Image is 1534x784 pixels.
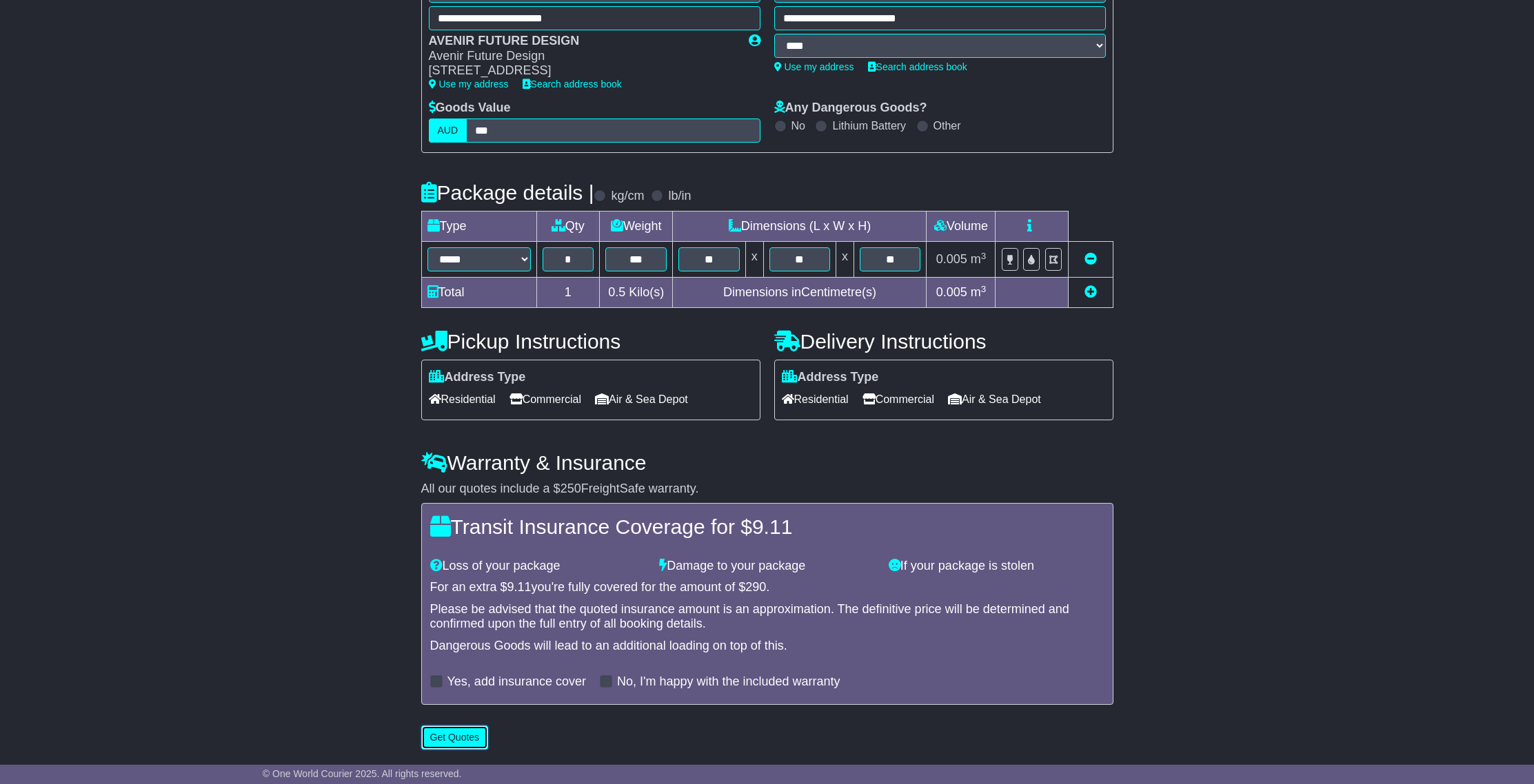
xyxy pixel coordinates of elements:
[927,212,996,242] td: Volume
[447,674,586,690] label: Yes, add insurance cover
[523,79,622,90] a: Search address book
[936,285,967,299] span: 0.005
[791,119,805,132] label: No
[536,212,600,242] td: Qty
[430,602,1104,632] div: Please be advised that the quoted insurance amount is an approximation. The definitive price will...
[421,278,536,308] td: Total
[423,559,653,574] div: Loss of your package
[948,389,1041,410] span: Air & Sea Depot
[652,559,882,574] div: Damage to your package
[617,674,840,690] label: No, I'm happy with the included warranty
[981,251,987,261] sup: 3
[600,212,673,242] td: Weight
[421,451,1113,474] h4: Warranty & Insurance
[971,252,987,266] span: m
[774,61,854,72] a: Use my address
[430,580,1104,595] div: For an extra $ you're fully covered for the amount of $ .
[561,482,581,495] span: 250
[421,212,536,242] td: Type
[429,101,511,116] label: Goods Value
[421,725,489,750] button: Get Quotes
[752,515,792,538] span: 9.11
[429,63,735,79] div: [STREET_ADDRESS]
[862,389,934,410] span: Commercial
[832,119,906,132] label: Lithium Battery
[782,389,849,410] span: Residential
[507,580,532,594] span: 9.11
[673,212,927,242] td: Dimensions (L x W x H)
[868,61,967,72] a: Search address book
[782,370,879,385] label: Address Type
[429,79,509,90] a: Use my address
[673,278,927,308] td: Dimensions in Centimetre(s)
[1084,285,1097,299] a: Add new item
[429,49,735,64] div: Avenir Future Design
[263,768,462,779] span: © One World Courier 2025. All rights reserved.
[882,559,1111,574] div: If your package is stolen
[430,639,1104,654] div: Dangerous Goods will lead to an additional loading on top of this.
[421,482,1113,497] div: All our quotes include a $ FreightSafe warranty.
[981,284,987,294] sup: 3
[971,285,987,299] span: m
[745,580,766,594] span: 290
[509,389,581,410] span: Commercial
[745,242,763,278] td: x
[421,330,760,353] h4: Pickup Instructions
[836,242,854,278] td: x
[536,278,600,308] td: 1
[933,119,961,132] label: Other
[774,330,1113,353] h4: Delivery Instructions
[600,278,673,308] td: Kilo(s)
[429,118,467,143] label: AUD
[611,189,644,204] label: kg/cm
[429,34,735,49] div: AVENIR FUTURE DESIGN
[608,285,625,299] span: 0.5
[774,101,927,116] label: Any Dangerous Goods?
[936,252,967,266] span: 0.005
[668,189,691,204] label: lb/in
[1084,252,1097,266] a: Remove this item
[429,370,526,385] label: Address Type
[595,389,688,410] span: Air & Sea Depot
[430,515,1104,538] h4: Transit Insurance Coverage for $
[429,389,496,410] span: Residential
[421,181,594,204] h4: Package details |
